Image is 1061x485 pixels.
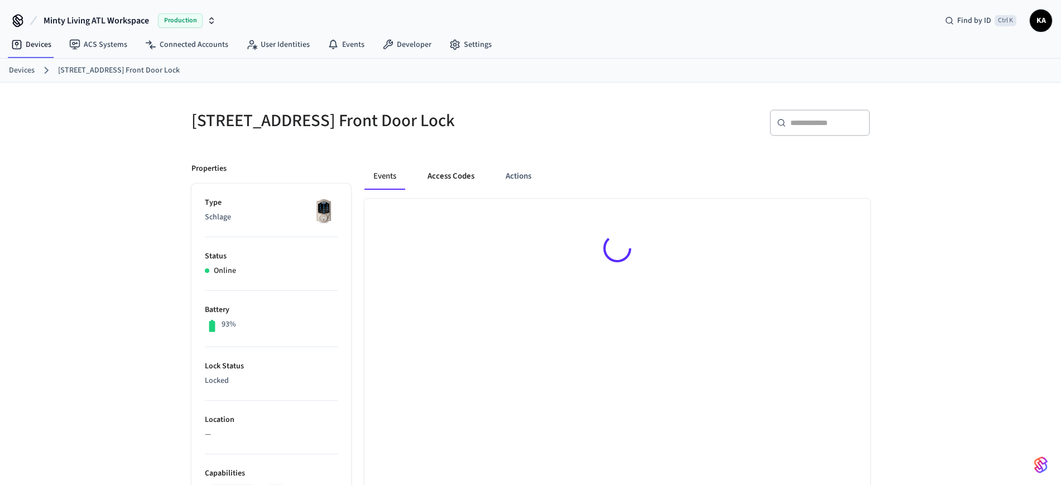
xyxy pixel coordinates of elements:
p: Location [205,414,338,426]
a: Developer [373,35,440,55]
div: ant example [364,163,870,190]
button: Access Codes [419,163,483,190]
a: [STREET_ADDRESS] Front Door Lock [58,65,180,76]
p: Lock Status [205,361,338,372]
span: Find by ID [957,15,991,26]
img: Schlage Sense Smart Deadbolt with Camelot Trim, Front [310,197,338,225]
a: User Identities [237,35,319,55]
span: KA [1031,11,1051,31]
p: Online [214,265,236,277]
h5: [STREET_ADDRESS] Front Door Lock [191,109,524,132]
a: Devices [9,65,35,76]
button: KA [1030,9,1052,32]
span: Minty Living ATL Workspace [44,14,149,27]
span: Ctrl K [995,15,1016,26]
a: Settings [440,35,501,55]
img: SeamLogoGradient.69752ec5.svg [1034,456,1048,474]
p: Locked [205,375,338,387]
p: Battery [205,304,338,316]
p: Capabilities [205,468,338,479]
span: Production [158,13,203,28]
p: Schlage [205,212,338,223]
p: 93% [222,319,236,330]
button: Actions [497,163,540,190]
a: ACS Systems [60,35,136,55]
p: — [205,429,338,440]
p: Status [205,251,338,262]
p: Properties [191,163,227,175]
button: Events [364,163,405,190]
a: Connected Accounts [136,35,237,55]
a: Devices [2,35,60,55]
a: Events [319,35,373,55]
div: Find by IDCtrl K [936,11,1025,31]
p: Type [205,197,338,209]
